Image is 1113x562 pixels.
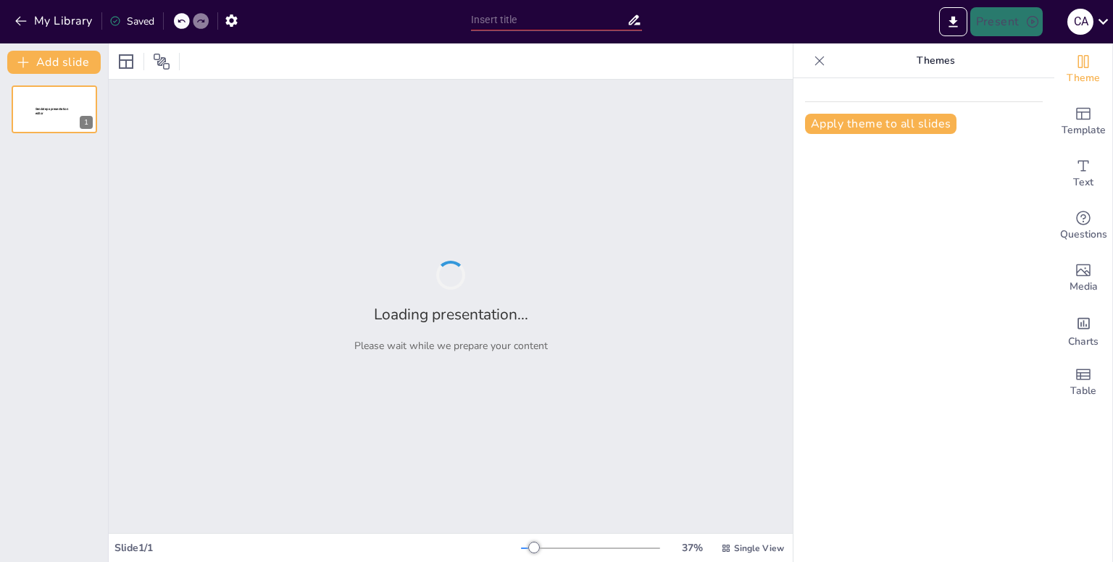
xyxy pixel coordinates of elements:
div: Add text boxes [1054,148,1112,200]
h2: Loading presentation... [374,304,528,324]
p: Themes [831,43,1040,78]
span: Template [1062,122,1106,138]
span: Questions [1060,227,1107,243]
div: Add charts and graphs [1054,304,1112,356]
div: Add ready made slides [1054,96,1112,148]
button: Export to PowerPoint [939,7,967,36]
div: Get real-time input from your audience [1054,200,1112,252]
p: Please wait while we prepare your content [354,339,548,353]
div: Add a table [1054,356,1112,408]
span: Position [153,53,170,70]
span: Sendsteps presentation editor [36,107,68,115]
div: Saved [109,14,154,28]
span: Charts [1068,334,1099,350]
span: Single View [734,542,784,554]
div: 1 [12,85,97,133]
div: Change the overall theme [1054,43,1112,96]
button: Apply theme to all slides [805,114,956,134]
button: c a [1067,7,1093,36]
div: Add images, graphics, shapes or video [1054,252,1112,304]
span: Table [1070,383,1096,399]
div: c a [1067,9,1093,35]
button: Present [970,7,1043,36]
div: 37 % [675,541,709,555]
span: Theme [1067,70,1100,86]
button: Add slide [7,51,101,74]
input: Insert title [471,9,627,30]
div: Slide 1 / 1 [114,541,521,555]
div: 1 [80,116,93,129]
div: Layout [114,50,138,73]
span: Media [1070,279,1098,295]
button: My Library [11,9,99,33]
span: Text [1073,175,1093,190]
